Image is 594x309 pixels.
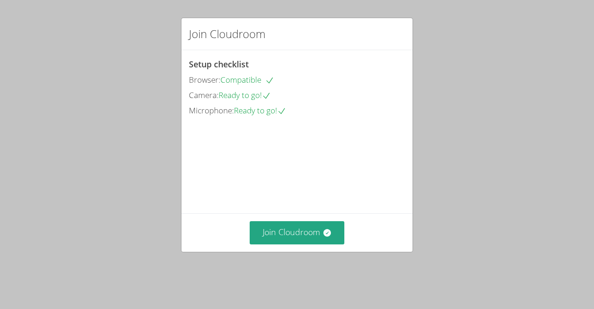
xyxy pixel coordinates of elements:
[219,90,271,100] span: Ready to go!
[234,105,286,116] span: Ready to go!
[189,59,249,70] span: Setup checklist
[189,90,219,100] span: Camera:
[189,105,234,116] span: Microphone:
[189,74,220,85] span: Browser:
[220,74,274,85] span: Compatible
[189,26,265,42] h2: Join Cloudroom
[250,221,345,244] button: Join Cloudroom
